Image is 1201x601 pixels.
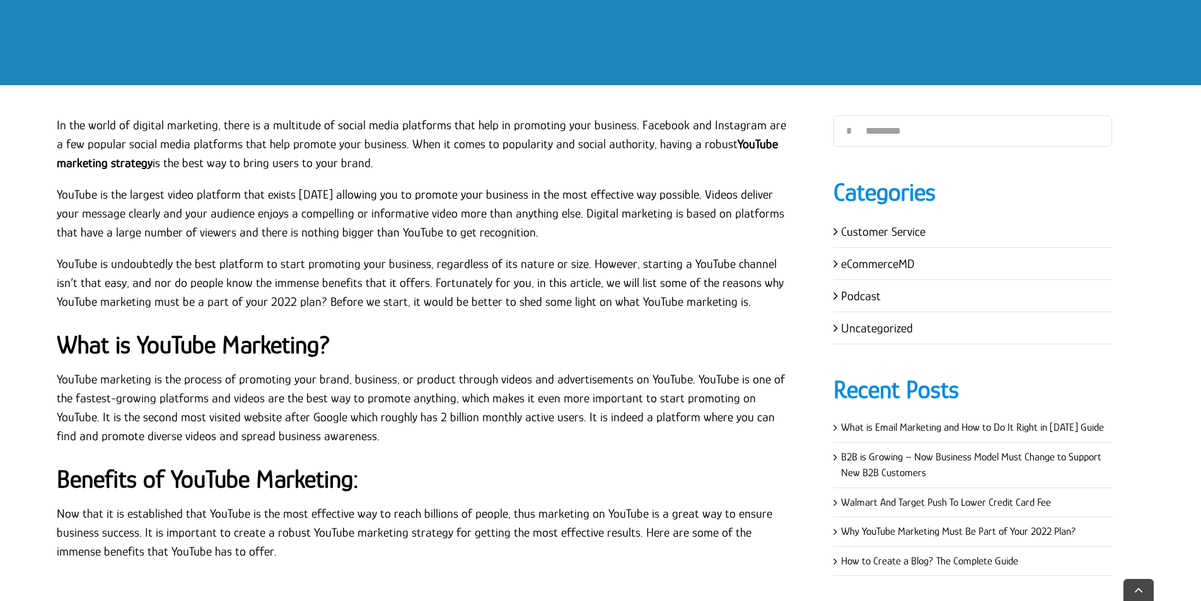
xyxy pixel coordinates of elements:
a: Uncategorized [841,321,913,335]
a: Customer Service [841,225,925,238]
p: YouTube is undoubtedly the best platform to start promoting your business, regardless of its natu... [57,254,796,311]
a: Why YouTube Marketing Must Be Part of Your 2022 Plan? [841,525,1076,537]
strong: What is YouTube Marketing? [57,330,330,359]
a: What is Email Marketing and How to Do It Right in [DATE] Guide [841,421,1104,433]
input: Search... [833,115,1113,147]
p: In the world of digital marketing, there is a multitude of social media platforms that help in pr... [57,115,796,172]
a: eCommerceMD [841,257,915,271]
a: How to Create a Blog? The Complete Guide [841,555,1018,567]
input: Search [833,115,865,147]
p: Now that it is established that YouTube is the most effective way to reach billions of people, th... [57,504,796,561]
a: B2B is Growing – Now Business Model Must Change to Support New B2B Customers [841,451,1101,479]
h4: Categories [833,175,1113,209]
h4: Recent Posts [833,373,1113,407]
strong: Benefits of YouTube Marketing: [57,465,359,493]
p: YouTube marketing is the process of promoting your brand, business, or product through videos and... [57,370,796,445]
a: Podcast [841,289,881,303]
p: YouTube is the largest video platform that exists [DATE] allowing you to promote your business in... [57,185,796,242]
a: Walmart And Target Push To Lower Credit Card Fee [841,496,1051,508]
